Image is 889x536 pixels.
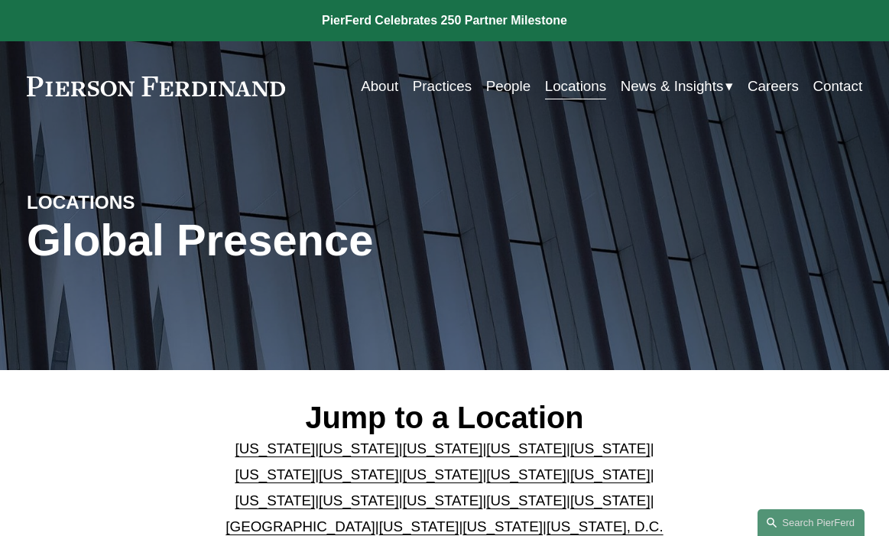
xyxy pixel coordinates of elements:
[27,191,235,215] h4: LOCATIONS
[379,518,459,534] a: [US_STATE]
[319,492,399,508] a: [US_STATE]
[486,466,566,482] a: [US_STATE]
[235,466,315,482] a: [US_STATE]
[361,72,398,101] a: About
[27,215,584,265] h1: Global Presence
[201,399,689,436] h2: Jump to a Location
[403,466,483,482] a: [US_STATE]
[486,440,566,456] a: [US_STATE]
[621,73,724,99] span: News & Insights
[547,518,664,534] a: [US_STATE], D.C.
[319,466,399,482] a: [US_STATE]
[813,72,862,101] a: Contact
[319,440,399,456] a: [US_STATE]
[462,518,543,534] a: [US_STATE]
[486,492,566,508] a: [US_STATE]
[758,509,865,536] a: Search this site
[235,440,315,456] a: [US_STATE]
[486,72,530,101] a: People
[413,72,472,101] a: Practices
[748,72,799,101] a: Careers
[570,440,651,456] a: [US_STATE]
[570,466,651,482] a: [US_STATE]
[570,492,651,508] a: [US_STATE]
[235,492,315,508] a: [US_STATE]
[621,72,734,101] a: folder dropdown
[545,72,606,101] a: Locations
[225,518,375,534] a: [GEOGRAPHIC_DATA]
[403,492,483,508] a: [US_STATE]
[403,440,483,456] a: [US_STATE]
